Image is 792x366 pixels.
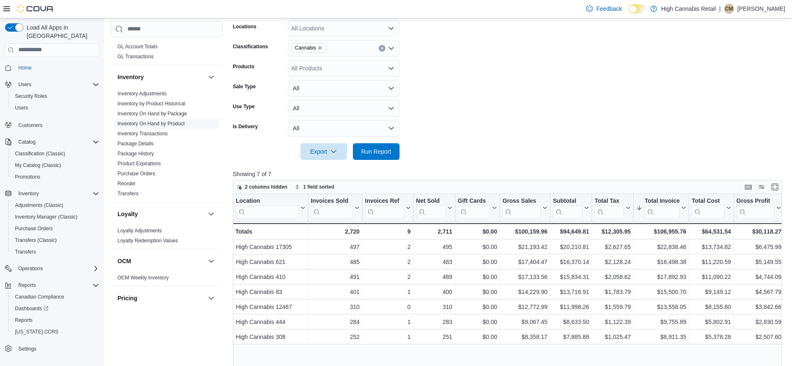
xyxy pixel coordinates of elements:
span: Catalog [18,139,35,145]
h3: OCM [117,257,131,265]
div: $6,475.99 [736,242,781,252]
div: $7,885.88 [553,332,589,342]
a: Home [15,63,35,73]
a: Classification (Classic) [12,149,69,159]
button: Catalog [15,137,39,147]
span: Inventory Manager (Classic) [15,214,77,220]
div: $11,220.59 [692,257,731,267]
span: Reports [12,315,99,325]
span: Promotions [12,172,99,182]
div: $13,716.91 [553,287,589,297]
div: $94,649.81 [553,227,589,237]
div: $8,911.35 [636,332,686,342]
img: Cova [17,5,54,13]
div: $9,149.12 [692,287,731,297]
div: Subtotal [553,197,582,205]
div: $1,025.47 [595,332,631,342]
span: OCM Weekly Inventory [117,274,169,281]
div: $5,802.91 [692,317,731,327]
div: 1 [365,317,410,327]
span: Settings [18,346,36,352]
div: $2,058.62 [595,272,631,282]
span: Reports [15,317,32,324]
button: Transfers (Classic) [8,234,102,246]
p: [PERSON_NAME] [737,4,785,14]
div: 401 [311,287,360,297]
div: 1 [365,332,410,342]
button: Gift Cards [457,197,497,219]
span: Home [18,65,32,71]
span: Users [15,80,99,90]
button: Clear input [379,45,385,52]
span: Classification (Classic) [12,149,99,159]
button: [US_STATE] CCRS [8,326,102,338]
button: Reports [15,280,39,290]
div: $17,892.93 [636,272,686,282]
span: Loyalty Redemption Values [117,237,178,244]
a: Reports [12,315,36,325]
span: Inventory Transactions [117,130,168,137]
p: Showing 7 of 7 [233,170,788,178]
span: Load All Apps in [GEOGRAPHIC_DATA] [23,23,99,40]
span: Reorder [117,180,135,187]
div: $21,193.42 [502,242,547,252]
span: Settings [15,344,99,354]
span: Home [15,62,99,73]
div: Invoices Sold [311,197,353,205]
h3: Inventory [117,73,144,81]
button: Reports [2,279,102,291]
div: $17,404.47 [502,257,547,267]
div: Invoices Ref [365,197,404,205]
button: Inventory [117,73,205,81]
div: $64,531.54 [692,227,731,237]
button: All [288,120,400,137]
input: Dark Mode [629,5,646,13]
button: Enter fullscreen [770,182,780,192]
div: Total Tax [595,197,624,205]
span: Feedback [596,5,622,13]
div: $30,118.27 [736,227,781,237]
label: Locations [233,23,257,30]
span: 2 columns hidden [245,184,287,190]
button: Invoices Ref [365,197,410,219]
div: $8,358.17 [502,332,547,342]
button: Remove Cannabis from selection in this group [317,45,322,50]
div: Total Cost [692,197,724,219]
div: $5,149.55 [736,257,781,267]
div: 2 [365,272,410,282]
span: Customers [15,120,99,130]
span: Inventory [18,190,39,197]
div: $0.00 [457,272,497,282]
span: Users [15,105,28,111]
button: 2 columns hidden [233,182,291,192]
div: 489 [416,272,452,282]
a: GL Transactions [117,54,154,60]
span: Cannabis [291,43,327,52]
h3: Loyalty [117,210,138,218]
span: Operations [18,265,43,272]
button: 1 field sorted [292,182,338,192]
span: My Catalog (Classic) [12,160,99,170]
div: High Cannabis 83 [236,287,305,297]
div: Net Sold [416,197,445,205]
label: Is Delivery [233,123,258,130]
div: $0.00 [457,317,497,327]
div: High Cannabis 444 [236,317,305,327]
a: OCM Weekly Inventory [117,275,169,281]
a: Product Expirations [117,161,161,167]
span: GL Account Totals [117,43,157,50]
span: Package Details [117,140,154,147]
div: 2,711 [416,227,452,237]
div: $13,558.05 [636,302,686,312]
button: OCM [206,256,216,266]
div: 1 [365,287,410,297]
a: Transfers (Classic) [12,235,60,245]
button: Invoices Sold [311,197,360,219]
a: Users [12,103,31,113]
div: 283 [416,317,452,327]
div: $100,159.96 [502,227,547,237]
div: Invoices Sold [311,197,353,219]
div: $1,122.39 [595,317,631,327]
button: Location [236,197,305,219]
span: Customers [18,122,42,129]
